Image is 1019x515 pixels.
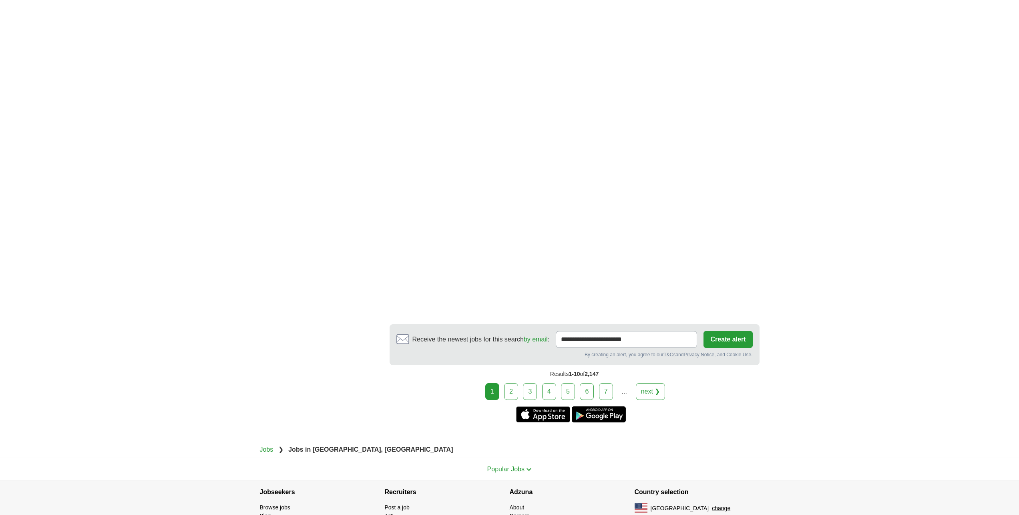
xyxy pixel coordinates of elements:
span: ❯ [278,446,283,453]
a: next ❯ [636,383,665,400]
a: by email [524,336,548,343]
a: Get the Android app [572,406,626,422]
a: 6 [580,383,594,400]
a: T&Cs [663,352,675,357]
span: 1-10 [569,371,580,377]
span: Receive the newest jobs for this search : [412,335,549,344]
a: Jobs [260,446,273,453]
a: Post a job [385,504,410,511]
div: By creating an alert, you agree to our and , and Cookie Use. [396,351,753,358]
strong: Jobs in [GEOGRAPHIC_DATA], [GEOGRAPHIC_DATA] [288,446,453,453]
a: 5 [561,383,575,400]
div: 1 [485,383,499,400]
img: toggle icon [526,468,532,471]
button: Create alert [703,331,752,348]
a: Browse jobs [260,504,290,511]
a: Privacy Notice [683,352,714,357]
div: Results of [390,365,760,383]
a: 2 [504,383,518,400]
h4: Country selection [635,481,760,503]
a: Get the iPhone app [516,406,570,422]
span: Popular Jobs [487,466,525,473]
a: 4 [542,383,556,400]
a: About [510,504,525,511]
span: [GEOGRAPHIC_DATA] [651,504,709,513]
span: 2,147 [585,371,599,377]
button: change [712,504,730,513]
a: 3 [523,383,537,400]
div: ... [616,384,632,400]
a: 7 [599,383,613,400]
img: US flag [635,503,647,513]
